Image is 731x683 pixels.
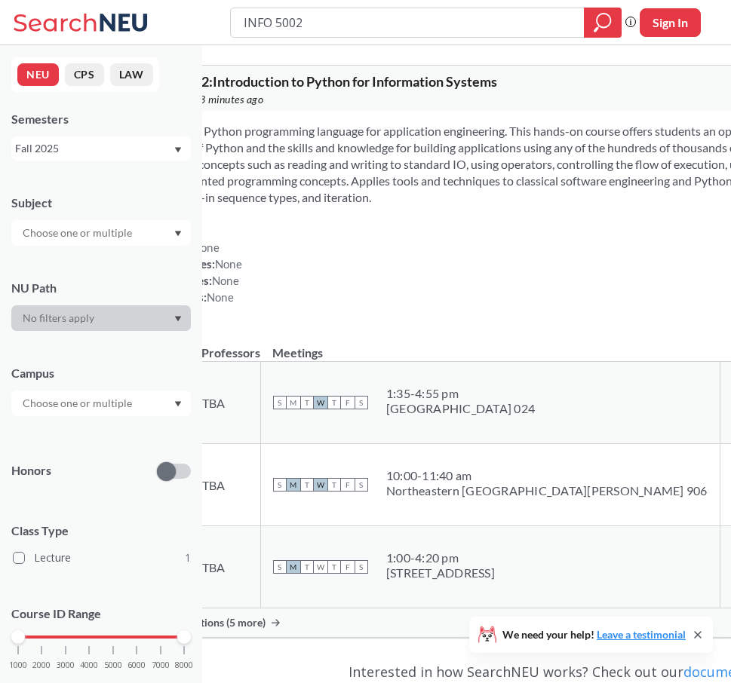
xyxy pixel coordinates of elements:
div: [STREET_ADDRESS] [386,565,495,580]
div: 10:00 - 11:40 am [386,468,708,483]
span: M [287,478,300,492]
p: Course ID Range [11,605,191,623]
div: Subject [11,194,191,211]
div: Dropdown arrow [11,391,191,416]
svg: magnifying glass [594,12,612,33]
span: 5000 [104,661,122,669]
span: T [300,396,314,409]
span: None [207,290,234,304]
span: We need your help! [502,629,686,640]
span: S [273,560,287,574]
span: M [287,396,300,409]
span: None [192,240,220,254]
div: Semesters [11,111,191,127]
span: W [314,560,327,574]
div: NU Path [11,280,191,296]
span: 4000 [80,661,98,669]
span: T [327,478,341,492]
span: F [341,396,355,409]
td: TBA [189,444,260,526]
span: Show all sections (5 more) [143,616,266,629]
div: Fall 2025 [15,140,173,157]
span: T [300,560,314,574]
span: S [355,560,368,574]
span: Updated 3 minutes ago [158,91,264,108]
div: Fall 2025Dropdown arrow [11,136,191,161]
div: Northeastern [GEOGRAPHIC_DATA][PERSON_NAME] 906 [386,483,708,498]
span: M [287,560,300,574]
span: 6000 [127,661,146,669]
span: T [300,478,314,492]
span: 1000 [9,661,27,669]
span: INFO 5002 : Introduction to Python for Information Systems [143,73,497,90]
input: Choose one or multiple [15,394,142,412]
span: S [273,478,287,492]
span: T [327,396,341,409]
span: S [355,396,368,409]
button: Sign In [640,8,701,37]
td: TBA [189,526,260,608]
span: Class Type [11,522,191,539]
span: S [355,478,368,492]
div: 1:00 - 4:20 pm [386,550,495,565]
span: 3000 [57,661,75,669]
div: Campus [11,365,191,381]
td: TBA [189,362,260,444]
span: W [314,478,327,492]
button: CPS [65,63,104,86]
span: 2000 [32,661,51,669]
div: Dropdown arrow [11,220,191,246]
th: Meetings [260,329,720,362]
span: 8000 [175,661,193,669]
span: F [341,560,355,574]
svg: Dropdown arrow [174,401,182,407]
svg: Dropdown arrow [174,316,182,322]
div: magnifying glass [584,8,622,38]
span: T [327,560,341,574]
span: W [314,396,327,409]
label: Lecture [13,548,191,568]
div: 1:35 - 4:55 pm [386,386,535,401]
a: Leave a testimonial [597,628,686,641]
span: 1 [185,550,191,566]
svg: Dropdown arrow [174,147,182,153]
div: Dropdown arrow [11,305,191,331]
button: NEU [17,63,59,86]
span: F [341,478,355,492]
input: Choose one or multiple [15,224,142,242]
span: 7000 [152,661,170,669]
th: Professors [189,329,260,362]
span: None [215,257,242,271]
svg: Dropdown arrow [174,231,182,237]
span: S [273,396,287,409]
div: [GEOGRAPHIC_DATA] 024 [386,401,535,416]
input: Class, professor, course number, "phrase" [242,10,573,35]
p: Honors [11,462,51,479]
span: None [212,274,239,287]
button: LAW [110,63,153,86]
